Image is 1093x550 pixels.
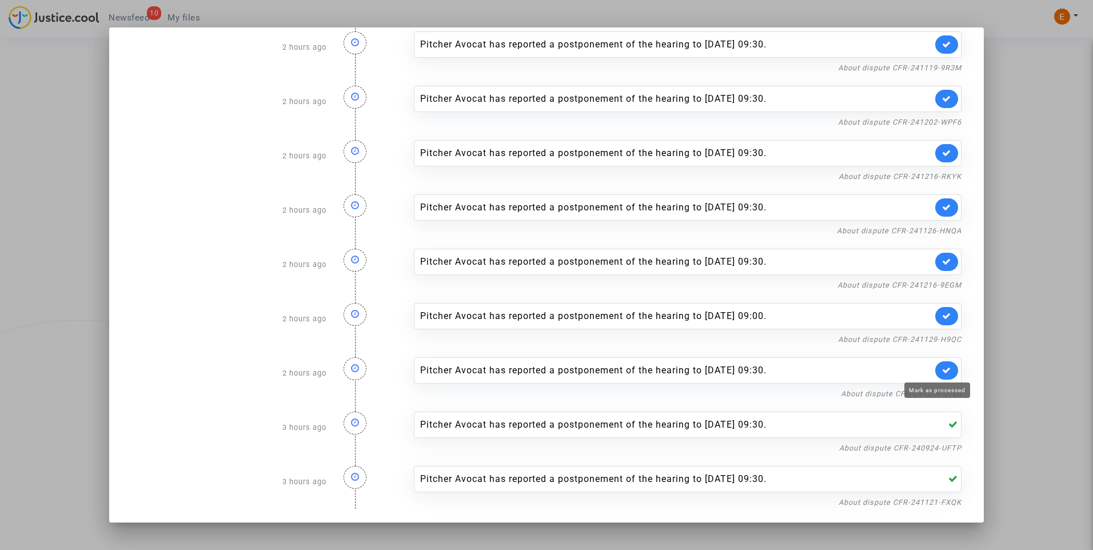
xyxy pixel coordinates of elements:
div: Pitcher Avocat has reported a postponement of the hearing to [DATE] 09:30. [420,201,932,214]
a: About dispute CFR-241216-RKYK [839,172,962,181]
div: 2 hours ago [123,346,334,400]
div: Pitcher Avocat has reported a postponement of the hearing to [DATE] 09:30. [420,255,932,269]
div: 2 hours ago [123,292,334,346]
div: Pitcher Avocat has reported a postponement of the hearing to [DATE] 09:30. [420,146,932,160]
div: 3 hours ago [123,455,334,509]
div: Pitcher Avocat has reported a postponement of the hearing to [DATE] 09:00. [420,309,932,323]
div: Pitcher Avocat has reported a postponement of the hearing to [DATE] 09:30. [420,472,932,486]
div: Pitcher Avocat has reported a postponement of the hearing to [DATE] 09:30. [420,38,932,51]
a: About dispute CFR-241121-FXQK [839,498,962,507]
div: 2 hours ago [123,74,334,129]
div: Pitcher Avocat has reported a postponement of the hearing to [DATE] 09:30. [420,92,932,106]
div: Pitcher Avocat has reported a postponement of the hearing to [DATE] 09:30. [420,364,932,377]
a: About dispute CFR-241126-HNQA [837,226,962,235]
a: About dispute CFR-241202-WPF6 [838,118,962,126]
div: 2 hours ago [123,20,334,74]
a: About dispute CFR-240924-UFTP [839,444,962,452]
a: About dispute CFR-241129-H9QC [838,335,962,344]
div: 2 hours ago [123,183,334,237]
div: 2 hours ago [123,237,334,292]
div: 2 hours ago [123,129,334,183]
div: Pitcher Avocat has reported a postponement of the hearing to [DATE] 09:30. [420,418,932,432]
a: About dispute CFR-241216-9EGM [837,281,962,289]
div: 3 hours ago [123,400,334,455]
a: About dispute CFR-241119-9R3M [838,63,962,72]
a: About dispute CFR-241219-J786 [841,389,962,398]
